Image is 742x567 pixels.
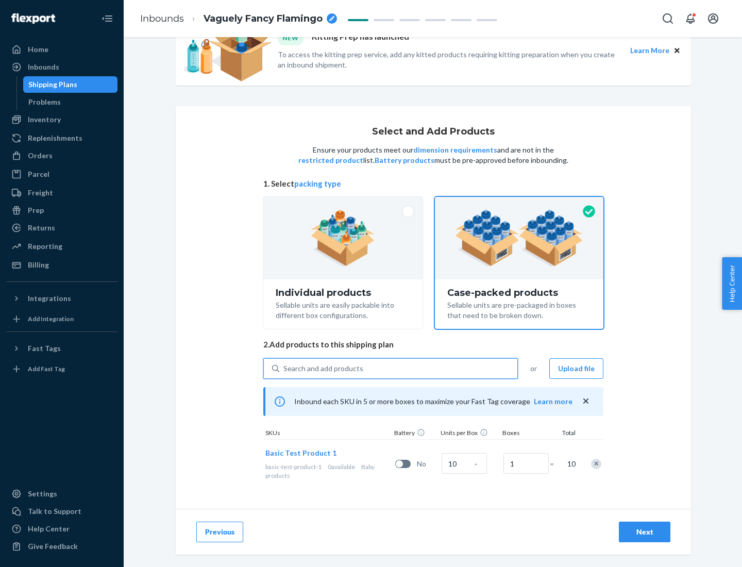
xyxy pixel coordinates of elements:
[530,363,537,374] span: or
[278,31,303,45] div: NEW
[28,133,82,143] div: Replenishments
[6,166,117,182] a: Parcel
[276,298,410,321] div: Sellable units are easily packable into different box configurations.
[132,4,345,34] ol: breadcrumbs
[372,127,495,137] h1: Select and Add Products
[6,311,117,327] a: Add Integration
[28,241,62,252] div: Reporting
[28,314,74,323] div: Add Integration
[6,238,117,255] a: Reporting
[11,13,55,24] img: Flexport logo
[565,459,576,469] span: 10
[28,62,59,72] div: Inbounds
[265,448,336,458] button: Basic Test Product 1
[671,45,683,56] button: Close
[6,521,117,537] a: Help Center
[28,151,53,161] div: Orders
[298,155,363,165] button: restricted product
[6,59,117,75] a: Inbounds
[442,453,487,474] input: Case Quantity
[6,340,117,357] button: Fast Tags
[549,358,603,379] button: Upload file
[6,486,117,502] a: Settings
[28,79,77,90] div: Shipping Plans
[703,8,723,29] button: Open account menu
[552,428,578,439] div: Total
[265,448,336,457] span: Basic Test Product 1
[263,339,603,350] span: 2. Add products to this shipping plan
[6,202,117,219] a: Prep
[28,223,55,233] div: Returns
[28,506,81,516] div: Talk to Support
[28,541,78,552] div: Give Feedback
[591,459,601,469] div: Remove Item
[500,428,552,439] div: Boxes
[312,31,409,45] p: Kitting Prep has launched
[619,522,670,542] button: Next
[439,428,500,439] div: Units per Box
[657,8,678,29] button: Open Search Box
[263,387,603,416] div: Inbound each SKU in 5 or more boxes to maximize your Fast Tag coverage
[328,463,355,471] span: 0 available
[6,111,117,128] a: Inventory
[28,260,49,270] div: Billing
[265,463,322,471] span: basic-test-product-1
[392,428,439,439] div: Battery
[680,8,701,29] button: Open notifications
[294,178,341,189] button: packing type
[28,205,44,215] div: Prep
[23,94,118,110] a: Problems
[375,155,434,165] button: Battery products
[265,462,391,480] div: Baby products
[534,396,572,407] button: Learn more
[28,489,57,499] div: Settings
[297,145,569,165] p: Ensure your products meet our and are not in the list. must be pre-approved before inbounding.
[722,257,742,310] button: Help Center
[28,293,71,304] div: Integrations
[263,178,603,189] span: 1. Select
[447,288,591,298] div: Case-packed products
[6,538,117,555] button: Give Feedback
[28,44,48,55] div: Home
[263,428,392,439] div: SKUs
[6,257,117,273] a: Billing
[6,147,117,164] a: Orders
[503,453,549,474] input: Number of boxes
[28,97,61,107] div: Problems
[204,12,323,26] span: Vaguely Fancy Flamingo
[455,210,583,266] img: case-pack.59cecea509d18c883b923b81aeac6d0b.png
[413,145,497,155] button: dimension requirements
[630,45,669,56] button: Learn More
[6,503,117,520] a: Talk to Support
[6,220,117,236] a: Returns
[276,288,410,298] div: Individual products
[28,169,49,179] div: Parcel
[28,114,61,125] div: Inventory
[628,527,662,537] div: Next
[6,41,117,58] a: Home
[23,76,118,93] a: Shipping Plans
[28,188,53,198] div: Freight
[97,8,117,29] button: Close Navigation
[140,13,184,24] a: Inbounds
[278,49,621,70] p: To access the kitting prep service, add any kitted products requiring kitting preparation when yo...
[196,522,243,542] button: Previous
[550,459,560,469] span: =
[6,290,117,307] button: Integrations
[28,343,61,354] div: Fast Tags
[417,459,437,469] span: No
[6,185,117,201] a: Freight
[447,298,591,321] div: Sellable units are pre-packaged in boxes that need to be broken down.
[311,210,375,266] img: individual-pack.facf35554cb0f1810c75b2bd6df2d64e.png
[6,361,117,377] a: Add Fast Tag
[581,396,591,407] button: close
[6,130,117,146] a: Replenishments
[28,524,70,534] div: Help Center
[283,363,363,374] div: Search and add products
[28,364,65,373] div: Add Fast Tag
